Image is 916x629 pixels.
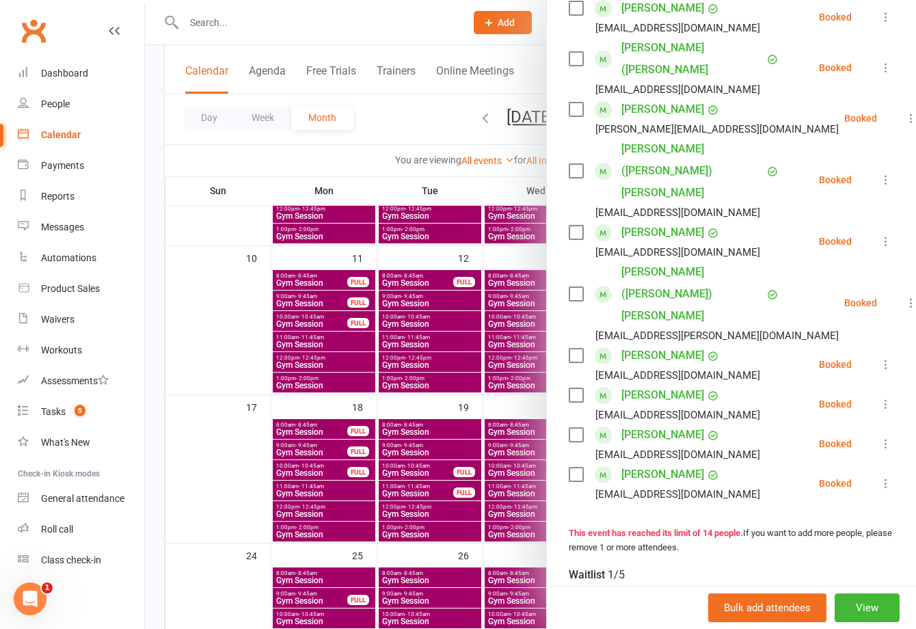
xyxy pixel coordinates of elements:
span: 5 [75,405,85,416]
a: [PERSON_NAME] [621,98,704,120]
a: Class kiosk mode [18,545,144,576]
div: [EMAIL_ADDRESS][DOMAIN_NAME] [595,485,760,503]
div: Reports [41,191,75,202]
div: Automations [41,252,96,263]
iframe: Intercom live chat [14,583,46,615]
div: Product Sales [41,283,100,294]
div: Booked [819,12,852,22]
a: Messages [18,212,144,243]
div: Assessments [41,375,109,386]
div: Tasks [41,406,66,417]
a: Product Sales [18,273,144,304]
div: Calendar [41,129,81,140]
div: Roll call [41,524,73,535]
div: 1/5 [608,565,625,585]
div: Booked [819,479,852,488]
div: If you want to add more people, please remove 1 or more attendees. [569,526,894,555]
div: Dashboard [41,68,88,79]
a: Dashboard [18,58,144,89]
a: Clubworx [16,14,51,48]
div: [EMAIL_ADDRESS][DOMAIN_NAME] [595,366,760,384]
a: Roll call [18,514,144,545]
a: Assessments [18,366,144,397]
a: [PERSON_NAME] [621,345,704,366]
a: Tasks 5 [18,397,144,427]
a: [PERSON_NAME] [621,424,704,446]
div: Booked [819,237,852,246]
div: Booked [819,360,852,369]
a: Reports [18,181,144,212]
div: Messages [41,222,84,232]
button: View [835,593,900,622]
a: [PERSON_NAME] ([PERSON_NAME]) [PERSON_NAME] [621,138,764,204]
div: [EMAIL_ADDRESS][DOMAIN_NAME] [595,406,760,424]
div: Waitlist [569,565,625,585]
a: [PERSON_NAME] ([PERSON_NAME] [621,37,764,81]
div: Class check-in [41,554,101,565]
div: [EMAIL_ADDRESS][DOMAIN_NAME] [595,204,760,222]
div: [EMAIL_ADDRESS][DOMAIN_NAME] [595,243,760,261]
div: [EMAIL_ADDRESS][PERSON_NAME][DOMAIN_NAME] [595,327,839,345]
a: Payments [18,150,144,181]
a: Waivers [18,304,144,335]
button: Bulk add attendees [708,593,826,622]
div: What's New [41,437,90,448]
div: Waivers [41,314,75,325]
a: [PERSON_NAME] [621,464,704,485]
div: Booked [819,399,852,409]
div: [PERSON_NAME][EMAIL_ADDRESS][DOMAIN_NAME] [595,120,839,138]
div: General attendance [41,493,124,504]
a: Calendar [18,120,144,150]
div: Booked [819,439,852,449]
a: People [18,89,144,120]
div: Booked [819,63,852,72]
div: [EMAIL_ADDRESS][DOMAIN_NAME] [595,19,760,37]
a: [PERSON_NAME] ([PERSON_NAME]) [PERSON_NAME] [621,261,764,327]
a: General attendance kiosk mode [18,483,144,514]
a: [PERSON_NAME] [621,384,704,406]
div: Booked [844,113,877,123]
div: Payments [41,160,84,171]
div: People [41,98,70,109]
a: Automations [18,243,144,273]
a: What's New [18,427,144,458]
a: [PERSON_NAME] [621,222,704,243]
strong: This event has reached its limit of 14 people. [569,528,743,538]
div: [EMAIL_ADDRESS][DOMAIN_NAME] [595,81,760,98]
div: Booked [819,175,852,185]
div: Booked [844,298,877,308]
a: Workouts [18,335,144,366]
span: 1 [42,583,53,593]
div: Workouts [41,345,82,356]
div: [EMAIL_ADDRESS][DOMAIN_NAME] [595,446,760,464]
